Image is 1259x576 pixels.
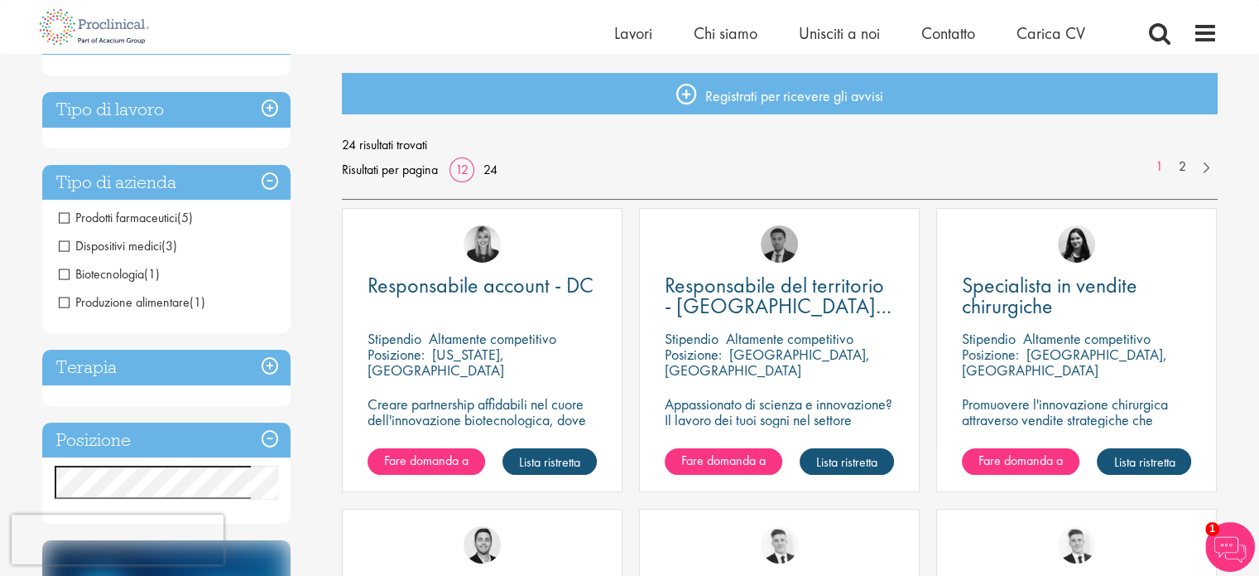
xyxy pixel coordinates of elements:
font: Prodotti farmaceutici [75,209,177,226]
img: Nicolas Daniel [761,526,798,564]
font: Fare domanda a [384,452,469,469]
div: Terapia [42,350,291,385]
font: Posizione: [962,345,1019,364]
img: Chatbot [1205,522,1255,572]
a: Fare domanda a [962,448,1079,475]
span: Prodotti farmaceutici [59,209,193,226]
font: Responsabile account - DC [368,271,593,299]
font: Terapia [56,356,117,378]
a: 1 [1147,157,1171,177]
font: 1 [1209,523,1215,535]
img: Nicolas Daniel [1058,526,1095,564]
font: Posizione: [665,345,722,364]
font: Lista ristretta [1113,453,1175,471]
font: Registrati per ricevere gli avvisi [705,86,883,105]
a: Lista ristretta [502,448,597,475]
span: Biotecnologia [59,265,160,283]
img: Carl Gbolade [761,225,798,263]
font: Posizione: [368,345,425,364]
iframe: reCAPTCHA [12,515,223,564]
span: Produzione alimentare [59,293,205,311]
div: Tipo di lavoro [42,92,291,128]
img: Indre Stankeviciute [1058,225,1095,263]
a: Chi siamo [694,22,757,44]
font: Fare domanda a [681,452,766,469]
font: 24 [483,161,497,178]
font: Fare domanda a [978,452,1063,469]
a: 24 [478,161,503,178]
img: Parker Jensen [464,526,501,564]
span: Dispositivi medici [59,237,177,254]
a: Registrati per ricevere gli avvisi [342,73,1218,114]
font: Altamente competitivo [726,329,853,348]
font: Stipendio [665,329,718,348]
font: Stipendio [368,329,421,348]
a: Lavori [614,22,652,44]
font: [GEOGRAPHIC_DATA], [GEOGRAPHIC_DATA] [962,345,1167,380]
div: Tipo di azienda [42,165,291,201]
font: Altamente competitivo [429,329,556,348]
font: Tipo di azienda [56,171,176,193]
font: (1) [144,265,160,283]
font: (1) [190,293,205,311]
font: 24 risultati trovati [342,136,427,153]
font: Posizione [56,428,131,451]
font: Tipo di lavoro [56,98,164,120]
a: Contatto [921,22,975,44]
a: Lista ristretta [800,448,894,475]
font: [GEOGRAPHIC_DATA], [GEOGRAPHIC_DATA] [665,345,870,380]
a: 2 [1170,157,1194,177]
a: Specialista in vendite chirurgiche [962,275,1191,317]
font: Altamente competitivo [1023,329,1151,348]
font: Risultati per pagina [342,161,438,178]
font: Biotecnologia [75,265,144,283]
a: Responsabile del territorio - [GEOGRAPHIC_DATA], [GEOGRAPHIC_DATA] [665,275,894,317]
a: 12 [449,161,474,178]
font: 2 [1179,157,1186,175]
a: Carica CV [1016,22,1085,44]
a: Unisciti a noi [799,22,880,44]
font: (5) [177,209,193,226]
font: Lista ristretta [519,453,580,471]
a: Fare domanda a [665,448,782,475]
font: [US_STATE], [GEOGRAPHIC_DATA] [368,345,504,380]
font: Lista ristretta [816,453,877,471]
font: Specialista in vendite chirurgiche [962,271,1137,320]
a: Responsabile account - DC [368,275,597,296]
a: Lista ristretta [1097,448,1191,475]
img: Janelle Jones [464,225,501,263]
font: Dispositivi medici [75,237,161,254]
font: Stipendio [962,329,1016,348]
font: Produzione alimentare [75,293,190,311]
a: Fare domanda a [368,448,485,475]
font: 1 [1156,157,1163,175]
font: (3) [161,237,177,254]
font: Responsabile del territorio - [GEOGRAPHIC_DATA], [GEOGRAPHIC_DATA] [665,271,891,341]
